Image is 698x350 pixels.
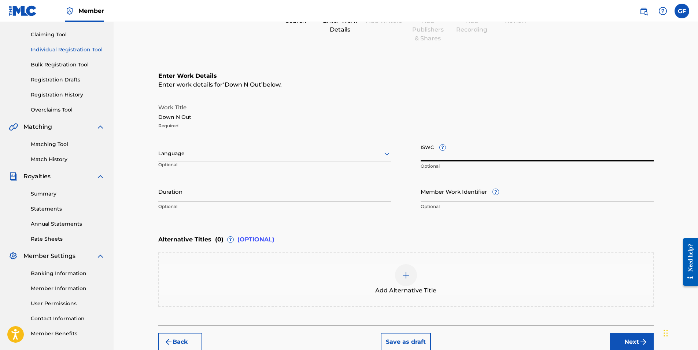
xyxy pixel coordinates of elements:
[23,252,75,260] span: Member Settings
[158,203,391,210] p: Optional
[65,7,74,15] img: Top Rightsholder
[158,72,654,80] h6: Enter Work Details
[9,172,18,181] img: Royalties
[31,285,105,292] a: Member Information
[31,190,105,198] a: Summary
[96,172,105,181] img: expand
[31,91,105,99] a: Registration History
[31,315,105,322] a: Contact Information
[158,235,211,244] span: Alternative Titles
[263,81,282,88] span: below.
[31,106,105,114] a: Overclaims Tool
[655,4,670,18] div: Help
[31,270,105,277] a: Banking Information
[421,163,654,169] p: Optional
[31,235,105,243] a: Rate Sheets
[31,46,105,54] a: Individual Registration Tool
[31,205,105,213] a: Statements
[636,4,651,18] a: Public Search
[164,338,173,346] img: 7ee5dd4eb1f8a8e3ef2f.svg
[410,17,446,43] div: Add Publishers & Shares
[31,141,105,148] a: Matching Tool
[96,123,105,131] img: expand
[31,31,105,39] a: Claiming Tool
[158,161,229,174] p: Optional
[677,233,698,292] iframe: Resource Center
[23,172,51,181] span: Royalties
[664,322,668,344] div: Drag
[215,235,224,244] span: ( 0 )
[23,123,52,131] span: Matching
[402,271,410,280] img: add
[421,203,654,210] p: Optional
[454,17,490,34] div: Add Recording
[639,7,648,15] img: search
[31,156,105,163] a: Match History
[225,81,261,88] span: Down N Out
[675,4,689,18] div: User Menu
[322,17,358,34] div: Enter Work Details
[228,237,233,243] span: ?
[31,330,105,338] a: Member Benefits
[96,252,105,260] img: expand
[9,6,37,16] img: MLC Logo
[31,61,105,69] a: Bulk Registration Tool
[31,76,105,84] a: Registration Drafts
[9,252,18,260] img: Member Settings
[158,123,287,129] p: Required
[158,81,223,88] span: Enter work details for
[639,338,648,346] img: f7272a7cc735f4ea7f67.svg
[440,145,446,150] span: ?
[658,7,667,15] img: help
[78,7,104,15] span: Member
[493,189,499,195] span: ?
[9,123,18,131] img: Matching
[223,81,263,88] span: Down N Out
[31,220,105,228] a: Annual Statements
[375,286,436,295] span: Add Alternative Title
[661,315,698,350] iframe: Chat Widget
[31,300,105,307] a: User Permissions
[237,235,274,244] span: (OPTIONAL)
